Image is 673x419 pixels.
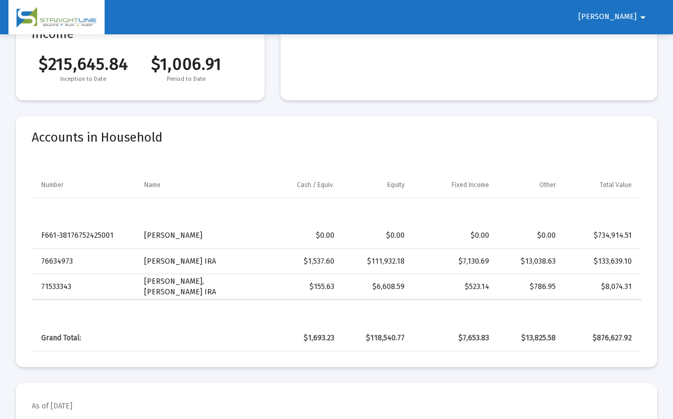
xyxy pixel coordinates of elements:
span: Period to Date [135,74,238,85]
div: $1,537.60 [265,256,334,267]
div: Cash / Equiv. [297,181,334,189]
div: Grand Total: [41,333,129,343]
div: $8,074.31 [571,282,632,292]
div: $1,693.23 [265,333,334,343]
td: Column Cash / Equiv. [258,172,341,198]
div: $523.14 [419,282,489,292]
span: [PERSON_NAME] [578,13,637,22]
td: [PERSON_NAME] [137,224,258,249]
div: Name [144,181,161,189]
mat-card-subtitle: As of [DATE] [32,401,72,412]
div: $111,932.18 [349,256,405,267]
td: Column Name [137,172,258,198]
div: $0.00 [349,230,405,241]
td: Column Number [32,172,137,198]
td: [PERSON_NAME], [PERSON_NAME] IRA [137,274,258,300]
div: Number [41,181,63,189]
td: F661-38176752425001 [32,224,137,249]
td: Column Total Value [563,172,641,198]
div: $876,627.92 [571,333,632,343]
mat-card-title: Income [32,29,249,39]
div: $7,653.83 [419,333,489,343]
mat-icon: arrow_drop_down [637,7,649,28]
td: 71533343 [32,274,137,300]
div: $155.63 [265,282,334,292]
div: $0.00 [419,230,489,241]
span: Inception to Date [32,74,135,85]
span: $1,006.91 [135,54,238,74]
td: [PERSON_NAME] IRA [137,249,258,274]
td: Column Other [497,172,563,198]
mat-card-title: Accounts in Household [32,132,641,143]
div: Total Value [600,181,632,189]
div: $7,130.69 [419,256,489,267]
div: Data grid [32,147,641,351]
div: $6,608.59 [349,282,405,292]
div: $133,639.10 [571,256,632,267]
div: $786.95 [504,282,556,292]
span: $215,645.84 [32,54,135,74]
div: $0.00 [265,230,334,241]
div: Other [539,181,556,189]
img: Dashboard [16,7,97,28]
div: Equity [387,181,405,189]
button: [PERSON_NAME] [566,6,662,27]
td: Column Fixed Income [412,172,497,198]
td: Column Equity [342,172,413,198]
div: $13,825.58 [504,333,556,343]
div: $734,914.51 [571,230,632,241]
div: $13,038.63 [504,256,556,267]
div: $0.00 [504,230,556,241]
div: $118,540.77 [349,333,405,343]
td: 76634973 [32,249,137,274]
div: Fixed Income [452,181,489,189]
